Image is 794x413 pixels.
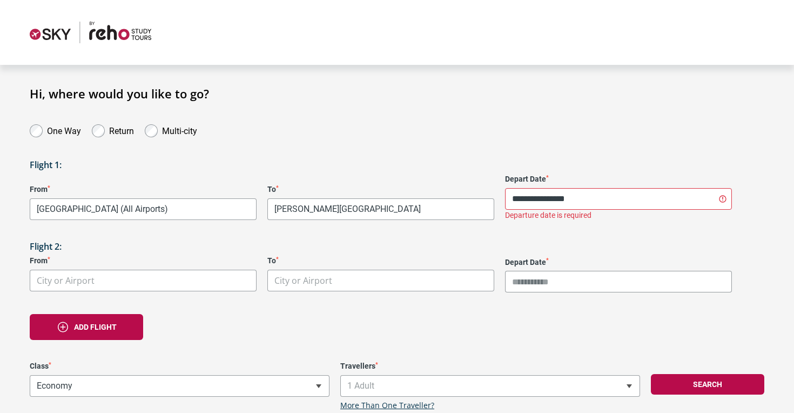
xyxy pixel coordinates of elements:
[340,375,640,397] span: 1 Adult
[30,199,256,219] span: Melbourne, Australia
[30,270,257,291] span: City or Airport
[340,401,434,410] a: More Than One Traveller?
[505,175,732,184] label: Depart Date
[268,270,494,291] span: City or Airport
[30,270,256,291] span: City or Airport
[341,376,640,396] span: 1 Adult
[30,362,329,371] label: Class
[505,211,732,220] div: Departure date is required
[340,362,640,371] label: Travellers
[267,185,494,194] label: To
[268,199,494,219] span: Bologna, Italy
[109,123,134,136] label: Return
[30,256,257,265] label: From
[30,160,764,170] h3: Flight 1:
[267,270,494,291] span: City or Airport
[30,198,257,220] span: Melbourne, Australia
[30,185,257,194] label: From
[30,242,764,252] h3: Flight 2:
[30,375,329,397] span: Economy
[47,123,81,136] label: One Way
[651,374,764,395] button: Search
[30,314,143,340] button: Add flight
[274,275,332,287] span: City or Airport
[37,275,95,287] span: City or Airport
[162,123,197,136] label: Multi-city
[30,86,764,101] h1: Hi, where would you like to go?
[267,198,494,220] span: Bologna, Italy
[505,258,732,267] label: Depart Date
[30,376,329,396] span: Economy
[267,256,494,265] label: To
